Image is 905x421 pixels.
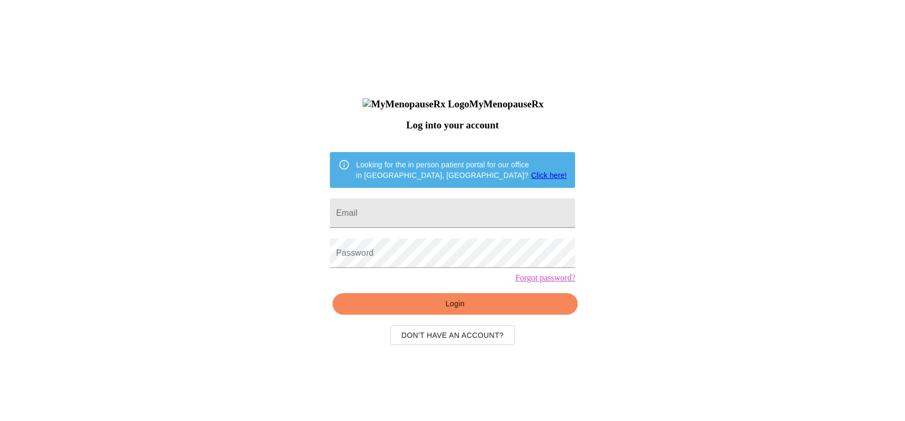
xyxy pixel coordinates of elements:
h3: MyMenopauseRx [331,98,575,110]
span: Login [345,297,566,310]
button: Don't have an account? [390,325,516,346]
button: Login [333,293,578,315]
a: Click here! [531,171,567,179]
div: Looking for the in person patient portal for our office in [GEOGRAPHIC_DATA], [GEOGRAPHIC_DATA]? [356,155,567,185]
h3: Log into your account [330,119,576,131]
a: Don't have an account? [387,330,518,339]
span: Don't have an account? [401,329,504,342]
img: MyMenopauseRx Logo [363,98,469,110]
a: Forgot password? [515,273,575,283]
